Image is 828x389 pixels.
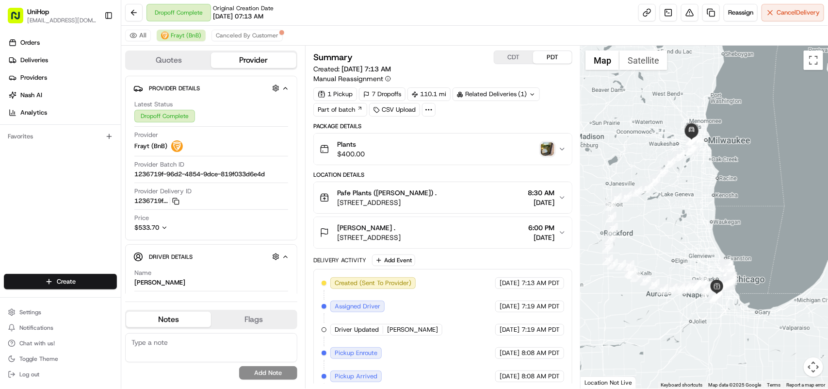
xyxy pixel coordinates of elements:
[4,35,121,51] a: Orders
[762,4,824,21] button: CancelDelivery
[724,4,758,21] button: Reassign
[708,382,761,388] span: Map data ©2025 Google
[335,279,411,288] span: Created (Sent To Provider)
[607,223,618,234] div: 77
[134,160,184,169] span: Provider Batch ID
[149,85,200,92] span: Provider Details
[720,259,731,270] div: 26
[688,283,699,293] div: 59
[313,256,366,264] div: Delivery Activity
[500,302,520,311] span: [DATE]
[602,242,613,253] div: 75
[619,51,667,70] button: Show satellite imagery
[335,325,379,334] span: Driver Updated
[500,279,520,288] span: [DATE]
[313,64,391,74] span: Created:
[642,183,653,193] div: 83
[528,198,554,207] span: [DATE]
[804,357,823,377] button: Map camera controls
[4,4,100,27] button: UniHop[EMAIL_ADDRESS][DOMAIN_NAME]
[213,4,274,12] span: Original Creation Date
[126,312,211,327] button: Notes
[602,254,613,265] div: 74
[4,368,117,381] button: Log out
[721,279,732,290] div: 36
[213,12,263,21] span: [DATE] 07:13 AM
[767,382,780,388] a: Terms
[616,260,626,271] div: 72
[698,277,709,288] div: 52
[665,157,676,168] div: 86
[313,171,572,179] div: Location Details
[126,52,211,68] button: Quotes
[161,32,169,39] img: frayt-logo.jpeg
[658,284,668,295] div: 64
[521,279,560,288] span: 7:13 AM PDT
[612,193,622,203] div: 80
[4,52,121,68] a: Deliveries
[583,376,615,389] a: Open this area in Google Maps (opens a new window)
[313,103,367,117] button: Part of batch
[453,87,540,101] div: Related Deliveries (1)
[500,325,520,334] span: [DATE]
[125,30,151,41] button: All
[335,349,377,357] span: Pickup Enroute
[4,352,117,366] button: Toggle Theme
[134,269,151,277] span: Name
[134,100,173,109] span: Latest Status
[674,151,685,161] div: 87
[650,175,661,186] div: 84
[533,51,572,64] button: PDT
[4,337,117,350] button: Chat with us!
[605,200,616,211] div: 79
[528,223,554,233] span: 6:00 PM
[157,30,206,41] button: Frayt (BnB)
[686,135,697,145] div: 92
[337,139,365,149] span: Plants
[624,260,634,271] div: 71
[685,145,696,155] div: 88
[4,321,117,335] button: Notifications
[27,7,49,17] button: UniHop
[521,349,560,357] span: 8:08 AM PDT
[369,103,420,117] div: CSV Upload
[4,274,117,289] button: Create
[19,339,55,347] span: Chat with us!
[337,149,365,159] span: $400.00
[675,283,685,294] div: 62
[20,108,47,117] span: Analytics
[528,188,554,198] span: 8:30 AM
[804,51,823,70] button: Toggle fullscreen view
[661,382,702,389] button: Keyboard shortcuts
[313,74,383,84] span: Manual Reassignment
[658,167,668,177] div: 85
[720,280,731,290] div: 37
[521,325,560,334] span: 7:19 AM PDT
[541,142,554,156] img: photo_proof_of_delivery image
[701,284,712,295] div: 51
[500,349,520,357] span: [DATE]
[133,249,289,265] button: Driver Details
[314,182,572,213] button: Pafe Plants ([PERSON_NAME]) .[STREET_ADDRESS]8:30 AM[DATE]
[359,87,406,101] div: 7 Dropoffs
[722,262,733,272] div: 29
[211,52,296,68] button: Provider
[133,80,289,96] button: Provider Details
[134,278,185,287] div: [PERSON_NAME]
[171,140,183,152] img: frayt-logo.jpeg
[494,51,533,64] button: CDT
[211,30,283,41] button: Canceled By Customer
[585,51,619,70] button: Show street map
[27,17,97,24] button: [EMAIL_ADDRESS][DOMAIN_NAME]
[625,266,635,277] div: 70
[621,191,632,202] div: 81
[632,186,643,197] div: 82
[691,280,701,290] div: 58
[134,142,167,151] span: Frayt (BnB)
[19,371,39,378] span: Log out
[335,302,380,311] span: Assigned Driver
[583,376,615,389] img: Google
[134,223,159,232] span: $533.70
[4,129,117,144] div: Favorites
